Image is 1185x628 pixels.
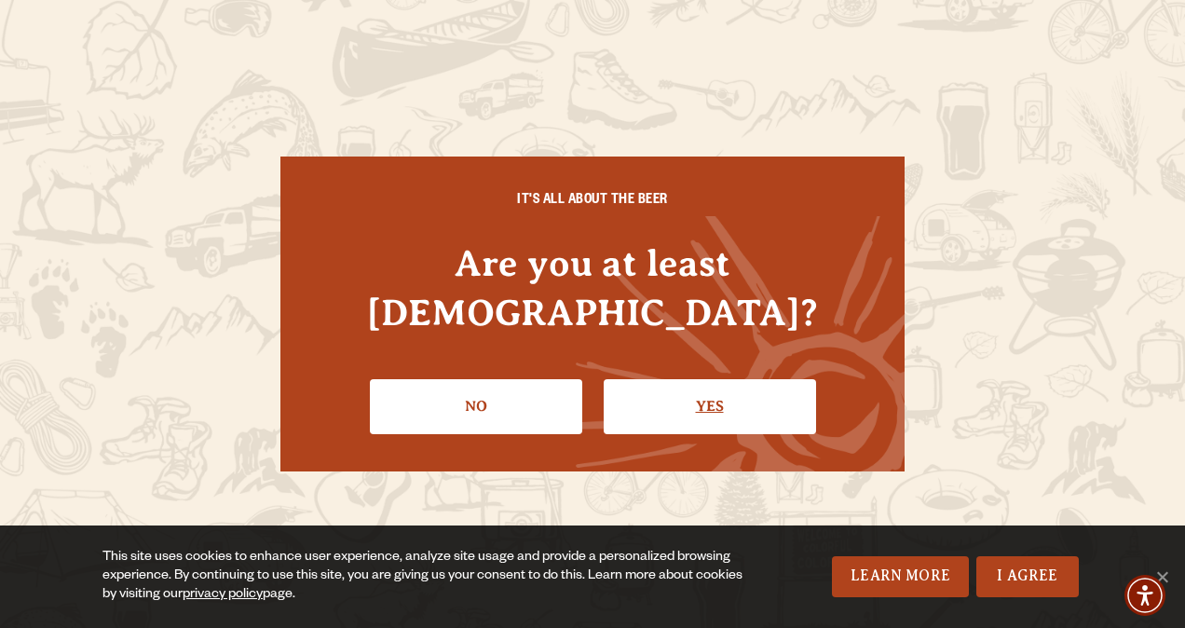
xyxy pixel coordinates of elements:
[976,556,1079,597] a: I Agree
[832,556,969,597] a: Learn More
[1124,575,1165,616] div: Accessibility Menu
[102,549,757,605] div: This site uses cookies to enhance user experience, analyze site usage and provide a personalized ...
[183,588,263,603] a: privacy policy
[318,239,867,337] h4: Are you at least [DEMOGRAPHIC_DATA]?
[604,379,816,433] a: Confirm I'm 21 or older
[318,194,867,211] h6: IT'S ALL ABOUT THE BEER
[370,379,582,433] a: No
